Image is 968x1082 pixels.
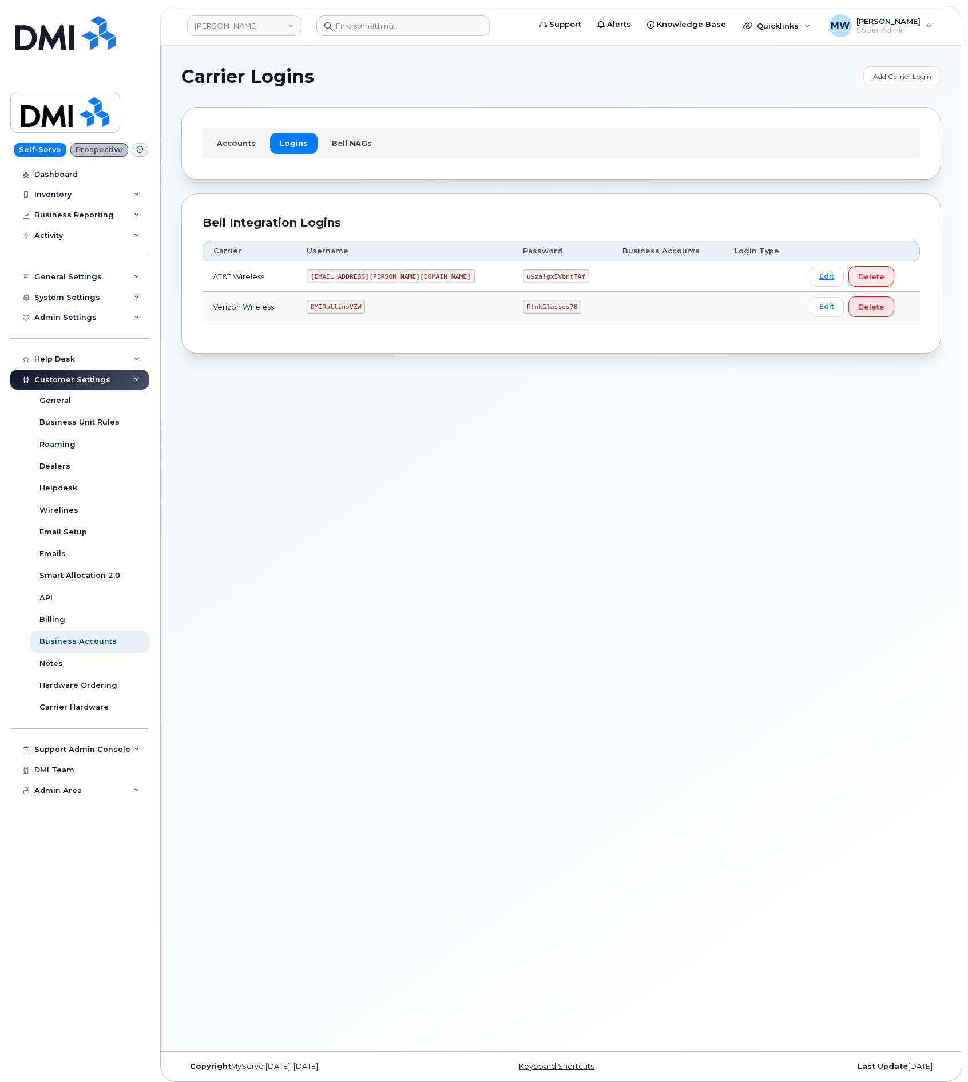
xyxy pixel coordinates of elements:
[322,133,382,153] a: Bell NAGs
[523,269,589,283] code: u$za!gx5VbntTAf
[203,292,296,322] td: Verizon Wireless
[688,1062,941,1071] div: [DATE]
[181,68,314,85] span: Carrier Logins
[848,296,894,317] button: Delete
[519,1062,594,1071] a: Keyboard Shortcuts
[181,1062,435,1071] div: MyServe [DATE]–[DATE]
[296,241,513,261] th: Username
[203,241,296,261] th: Carrier
[513,241,612,261] th: Password
[307,269,475,283] code: [EMAIL_ADDRESS][PERSON_NAME][DOMAIN_NAME]
[307,300,365,314] code: DMIRollinsVZW
[724,241,799,261] th: Login Type
[863,66,941,86] a: Add Carrier Login
[848,266,894,287] button: Delete
[858,302,884,312] span: Delete
[203,261,296,292] td: AT&T Wireless
[612,241,724,261] th: Business Accounts
[858,271,884,282] span: Delete
[523,300,581,314] code: P!nkGlasses78
[810,297,844,317] a: Edit
[858,1062,908,1071] strong: Last Update
[270,133,318,153] a: Logins
[190,1062,231,1071] strong: Copyright
[207,133,265,153] a: Accounts
[203,215,920,231] div: Bell Integration Logins
[810,267,844,287] a: Edit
